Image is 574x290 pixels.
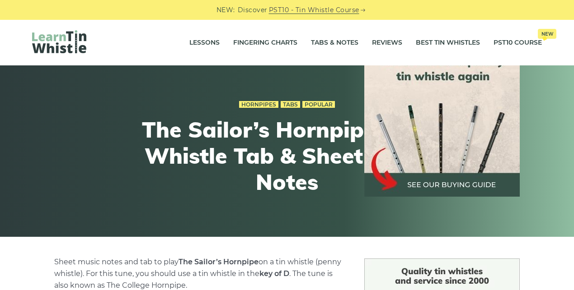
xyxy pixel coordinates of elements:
a: Popular [302,101,335,108]
img: tin whistle buying guide [364,41,520,197]
span: New [538,29,556,39]
a: Fingering Charts [233,32,297,54]
a: PST10 CourseNew [494,32,542,54]
strong: The Sailor’s Hornpipe [179,258,259,266]
a: Reviews [372,32,402,54]
h1: The Sailor’s Hornpipe - Tin Whistle Tab & Sheet Music Notes [121,117,453,195]
strong: key of D [259,269,289,278]
a: Tabs & Notes [311,32,358,54]
a: Lessons [189,32,220,54]
a: Best Tin Whistles [416,32,480,54]
a: Hornpipes [239,101,278,108]
a: Tabs [281,101,300,108]
img: LearnTinWhistle.com [32,30,86,53]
